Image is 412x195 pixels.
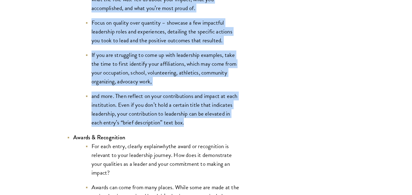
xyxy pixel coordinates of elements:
[85,142,241,177] li: For each entry, clearly explain the award or recognition is relevant to your leadership journey. ...
[73,133,125,141] strong: Awards & Recognition
[85,50,241,86] li: If you are struggling to come up with leadership examples, take the time to first identify your a...
[85,92,241,127] li: and more. Then reflect on your contributions and impact at each institution. Even if you don’t ho...
[160,142,169,151] em: why
[85,18,241,45] li: Focus on quality over quantity – showcase a few impactful leadership roles and experiences, detai...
